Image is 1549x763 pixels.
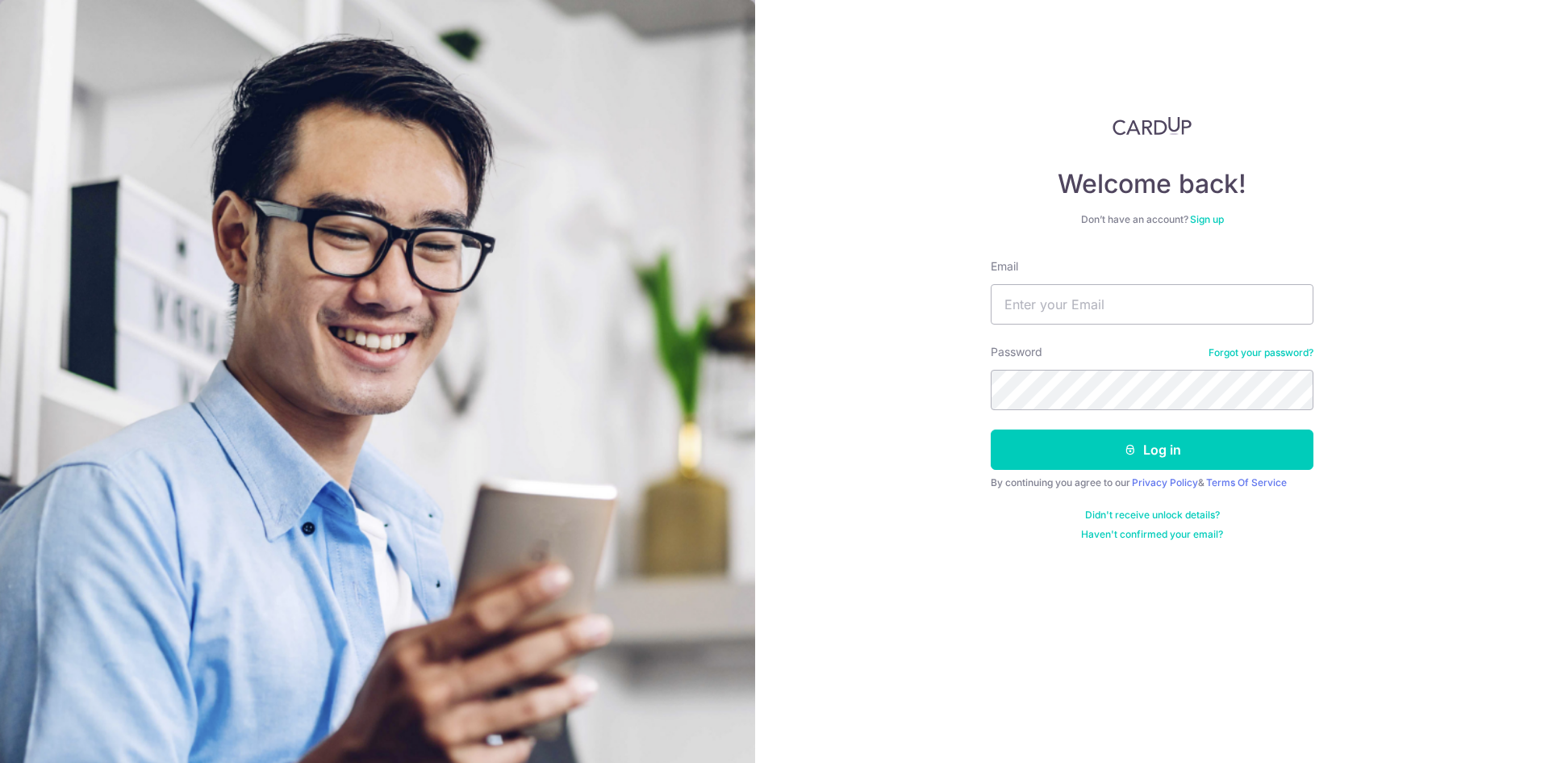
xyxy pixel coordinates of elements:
a: Sign up [1190,213,1224,225]
div: By continuing you agree to our & [991,476,1313,489]
a: Privacy Policy [1132,476,1198,488]
a: Terms Of Service [1206,476,1287,488]
h4: Welcome back! [991,168,1313,200]
div: Don’t have an account? [991,213,1313,226]
img: CardUp Logo [1113,116,1192,136]
input: Enter your Email [991,284,1313,325]
label: Password [991,344,1042,360]
a: Haven't confirmed your email? [1081,528,1223,541]
label: Email [991,258,1018,275]
a: Didn't receive unlock details? [1085,509,1220,522]
a: Forgot your password? [1209,346,1313,359]
button: Log in [991,430,1313,470]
